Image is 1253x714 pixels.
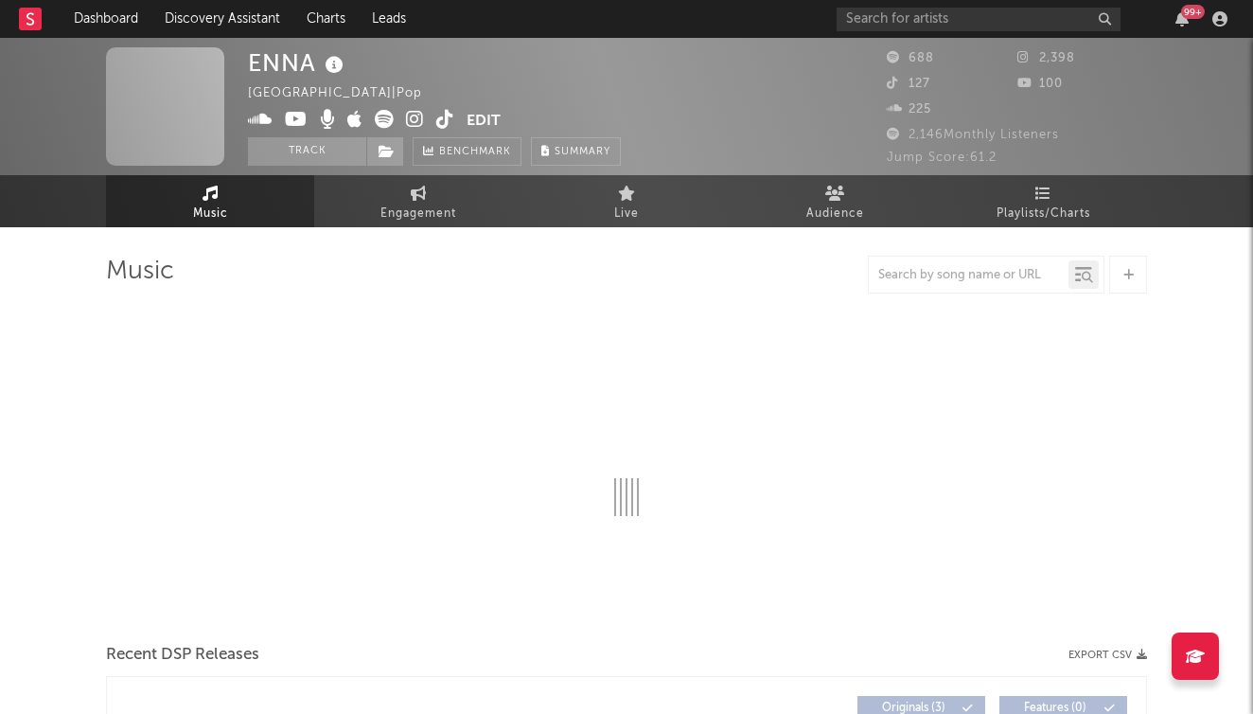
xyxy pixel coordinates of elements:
[467,110,501,134] button: Edit
[614,203,639,225] span: Live
[1068,650,1147,661] button: Export CSV
[731,175,939,227] a: Audience
[869,268,1068,283] input: Search by song name or URL
[887,78,930,90] span: 127
[413,137,521,166] a: Benchmark
[380,203,456,225] span: Engagement
[248,47,348,79] div: ENNA
[555,147,610,157] span: Summary
[439,141,511,164] span: Benchmark
[837,8,1121,31] input: Search for artists
[106,644,259,667] span: Recent DSP Releases
[248,82,444,105] div: [GEOGRAPHIC_DATA] | Pop
[887,52,934,64] span: 688
[531,137,621,166] button: Summary
[870,703,957,714] span: Originals ( 3 )
[806,203,864,225] span: Audience
[1017,78,1063,90] span: 100
[248,137,366,166] button: Track
[939,175,1147,227] a: Playlists/Charts
[314,175,522,227] a: Engagement
[887,103,931,116] span: 225
[1012,703,1099,714] span: Features ( 0 )
[1181,5,1205,19] div: 99 +
[193,203,228,225] span: Music
[1175,11,1189,27] button: 99+
[887,152,997,164] span: Jump Score: 61.2
[997,203,1090,225] span: Playlists/Charts
[1017,52,1075,64] span: 2,398
[106,175,314,227] a: Music
[887,129,1059,141] span: 2,146 Monthly Listeners
[522,175,731,227] a: Live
